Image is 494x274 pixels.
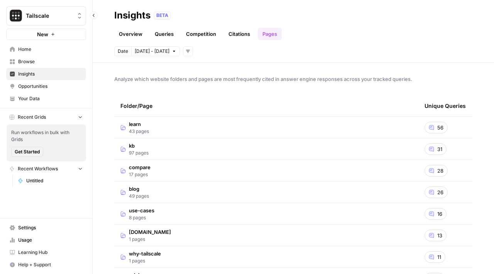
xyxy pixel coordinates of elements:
[129,163,151,171] span: compare
[129,228,171,236] span: [DOMAIN_NAME]
[129,185,149,193] span: blog
[154,12,171,19] div: BETA
[26,12,73,20] span: Tailscale
[18,95,83,102] span: Your Data
[6,111,86,123] button: Recent Grids
[437,188,443,196] span: 26
[129,142,149,150] span: kb
[11,129,81,143] span: Run workflows in bulk with Grids
[26,177,83,184] span: Untitled
[181,28,221,40] a: Competition
[18,71,83,77] span: Insights
[6,6,86,25] button: Workspace: Tailscale
[18,237,83,244] span: Usage
[129,150,149,156] span: 97 pages
[37,30,48,38] span: New
[6,68,86,80] a: Insights
[18,114,46,121] span: Recent Grids
[129,236,171,243] span: 1 pages
[114,28,147,40] a: Overview
[18,58,83,65] span: Browse
[9,9,23,23] img: Tailscale Logo
[437,167,443,175] span: 28
[18,165,58,172] span: Recent Workflows
[437,210,442,218] span: 16
[6,234,86,246] a: Usage
[425,95,466,116] div: Unique Queries
[224,28,255,40] a: Citations
[135,48,169,55] span: [DATE] - [DATE]
[120,95,412,116] div: Folder/Page
[6,29,86,40] button: New
[18,224,83,231] span: Settings
[114,9,151,22] div: Insights
[18,261,83,268] span: Help + Support
[6,43,86,55] a: Home
[129,250,161,257] span: why-tailscale
[437,232,442,239] span: 13
[18,249,83,256] span: Learning Hub
[131,46,180,56] button: [DATE] - [DATE]
[6,246,86,259] a: Learning Hub
[6,55,86,68] a: Browse
[14,175,86,187] a: Untitled
[437,145,442,153] span: 31
[129,171,151,178] span: 17 pages
[15,148,40,155] span: Get Started
[129,128,149,135] span: 43 pages
[129,193,149,200] span: 49 pages
[114,75,472,83] span: Analyze which website folders and pages are most frequently cited in answer engine responses acro...
[18,83,83,90] span: Opportunities
[129,257,161,264] span: 1 pages
[258,28,282,40] a: Pages
[129,120,149,128] span: learn
[6,80,86,92] a: Opportunities
[437,124,443,131] span: 56
[6,163,86,175] button: Recent Workflows
[150,28,178,40] a: Queries
[11,147,43,157] button: Get Started
[129,214,154,221] span: 8 pages
[6,222,86,234] a: Settings
[129,207,154,214] span: use-cases
[6,92,86,105] a: Your Data
[118,48,128,55] span: Date
[18,46,83,53] span: Home
[6,259,86,271] button: Help + Support
[437,253,441,261] span: 11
